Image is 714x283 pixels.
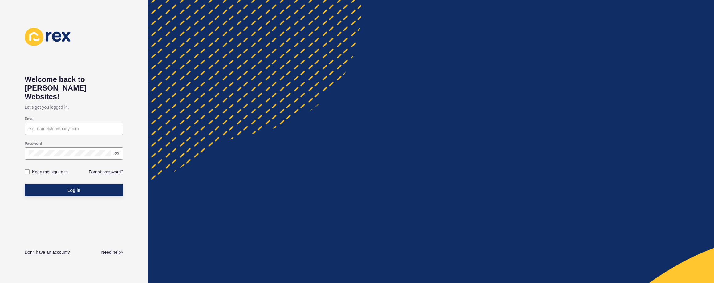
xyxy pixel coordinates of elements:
[25,101,123,113] p: Let's get you logged in.
[25,249,70,255] a: Don't have an account?
[32,169,68,175] label: Keep me signed in
[89,169,123,175] a: Forgot password?
[67,187,80,193] span: Log in
[25,116,34,121] label: Email
[25,184,123,196] button: Log in
[25,141,42,146] label: Password
[25,75,123,101] h1: Welcome back to [PERSON_NAME] Websites!
[29,126,119,132] input: e.g. name@company.com
[101,249,123,255] a: Need help?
